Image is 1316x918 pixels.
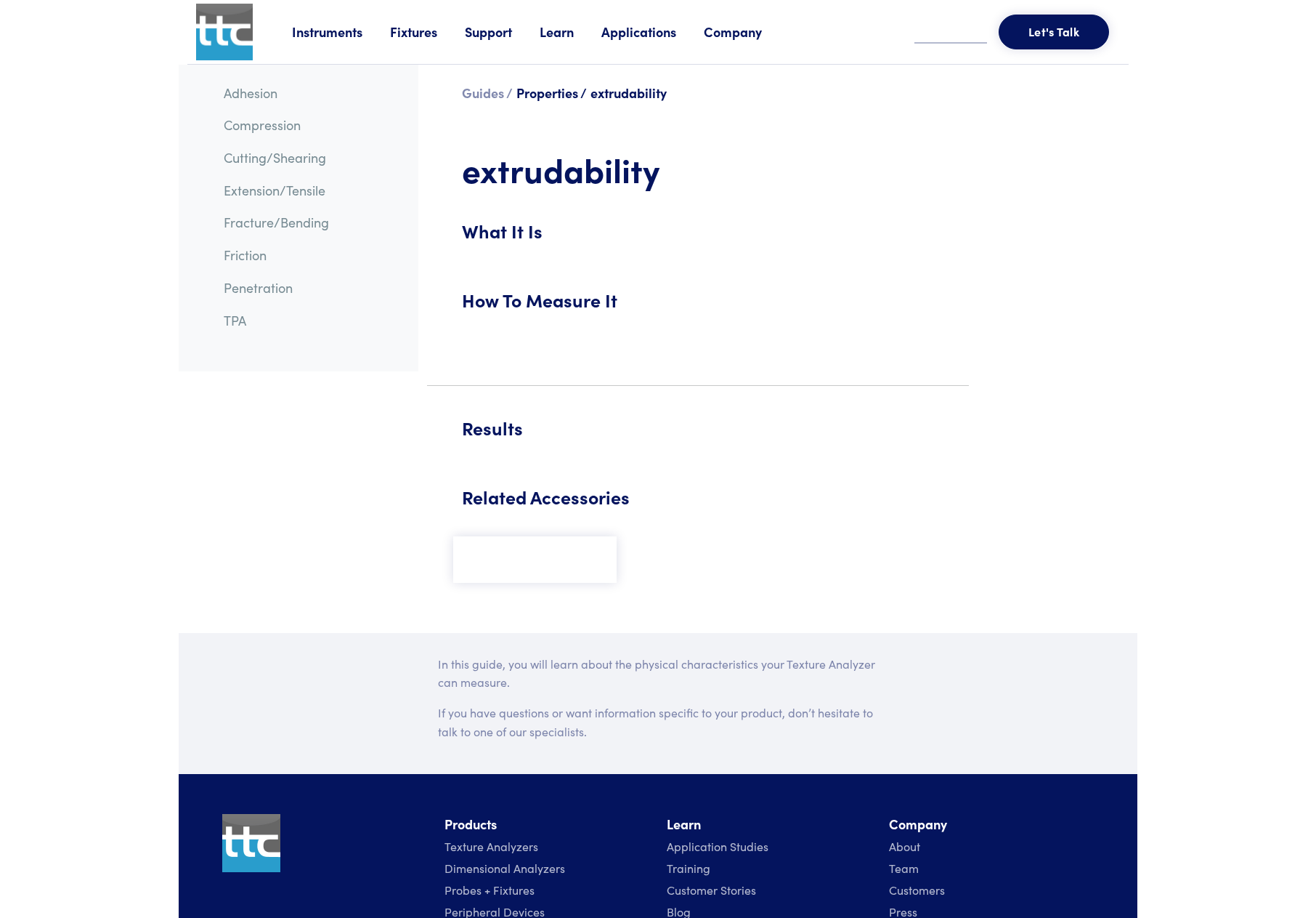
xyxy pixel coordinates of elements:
a: Support [465,23,540,41]
li: Products [444,814,649,835]
img: ttc_logo_1x1_v1.0.png [222,814,280,872]
a: TPA [224,311,246,329]
a: Applications [601,23,704,41]
a: Team [889,860,919,876]
a: Instruments [292,23,390,41]
a: About [889,838,920,854]
a: Customer Stories [667,882,756,898]
a: Properties / [516,84,587,102]
li: Company [889,814,1094,835]
h5: Results [462,415,934,455]
a: Application Studies [667,838,768,854]
h5: Related Accessories [462,484,934,524]
a: Penetration [224,278,293,297]
a: Company [704,23,789,41]
a: extrudability [590,84,667,102]
h1: extrudability [462,126,934,212]
a: Guides / [462,82,513,104]
a: Compression [224,116,301,134]
a: Learn [540,23,601,41]
li: Learn [667,814,872,835]
img: ttc_logo_1x1_v1.0.png [196,4,253,60]
a: Cutting/Shearing [224,148,326,166]
a: Customers [889,882,945,898]
p: If you have questions or want information specific to your product, don’t hesitate to talk to one... [438,704,878,741]
a: Dimensional Analyzers [444,860,565,876]
a: Fixtures [390,23,465,41]
a: Probes + Fixtures [444,882,535,898]
h5: How To Measure It [462,287,934,327]
p: In this guide, you will learn about the physical characteristics your Texture Analyzer can measure. [438,655,878,692]
a: Texture Analyzers [444,838,538,854]
button: Let's Talk [999,15,1109,49]
a: Friction [224,246,267,264]
a: Adhesion [224,84,277,102]
a: Fracture/Bending [224,213,329,231]
a: Training [667,860,710,876]
h5: What It Is [462,218,934,258]
a: Extension/Tensile [224,181,325,199]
